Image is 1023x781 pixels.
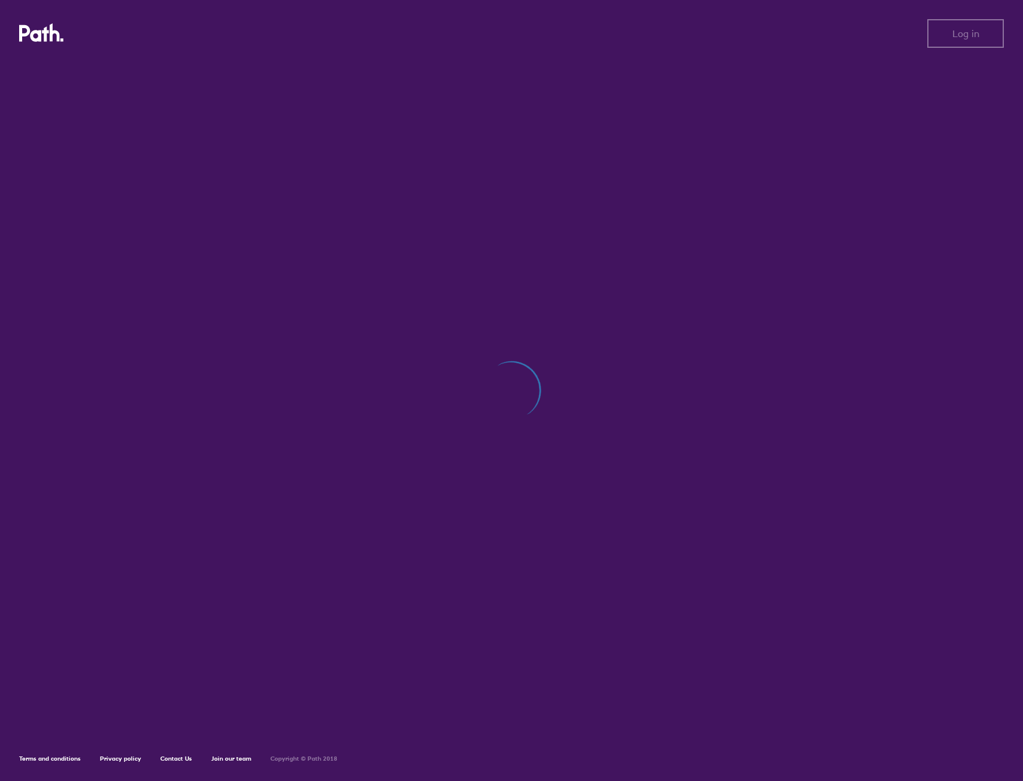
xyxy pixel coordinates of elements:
[927,19,1004,48] button: Log in
[160,755,192,762] a: Contact Us
[270,755,337,762] h6: Copyright © Path 2018
[19,755,81,762] a: Terms and conditions
[100,755,141,762] a: Privacy policy
[211,755,251,762] a: Join our team
[952,28,979,39] span: Log in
